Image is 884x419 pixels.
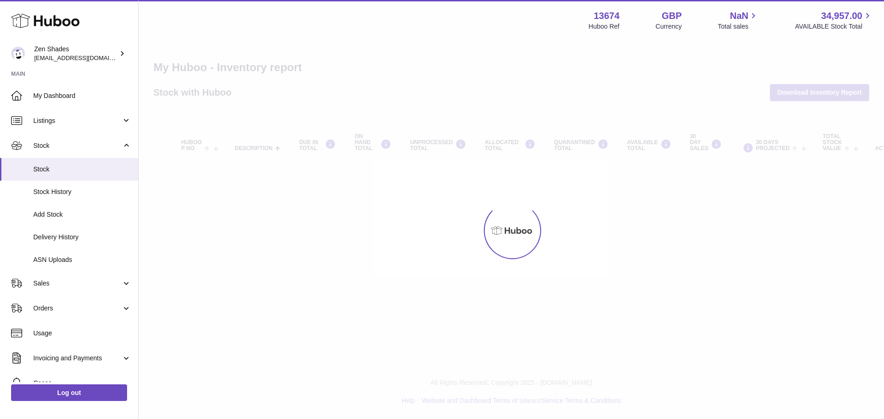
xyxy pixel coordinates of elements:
span: Stock [33,165,131,174]
span: Usage [33,329,131,338]
div: Zen Shades [34,45,117,62]
span: Listings [33,116,122,125]
span: Stock History [33,188,131,196]
span: ASN Uploads [33,255,131,264]
span: AVAILABLE Stock Total [795,22,873,31]
span: 34,957.00 [821,10,862,22]
strong: 13674 [594,10,620,22]
strong: GBP [662,10,682,22]
a: NaN Total sales [718,10,759,31]
span: Orders [33,304,122,313]
div: Huboo Ref [589,22,620,31]
img: internalAdmin-13674@internal.huboo.com [11,47,25,61]
a: 34,957.00 AVAILABLE Stock Total [795,10,873,31]
span: NaN [730,10,748,22]
span: [EMAIL_ADDRESS][DOMAIN_NAME] [34,54,136,61]
span: Total sales [718,22,759,31]
span: Invoicing and Payments [33,354,122,363]
span: Cases [33,379,131,388]
span: My Dashboard [33,91,131,100]
a: Log out [11,384,127,401]
span: Sales [33,279,122,288]
span: Delivery History [33,233,131,242]
span: Add Stock [33,210,131,219]
span: Stock [33,141,122,150]
div: Currency [656,22,682,31]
